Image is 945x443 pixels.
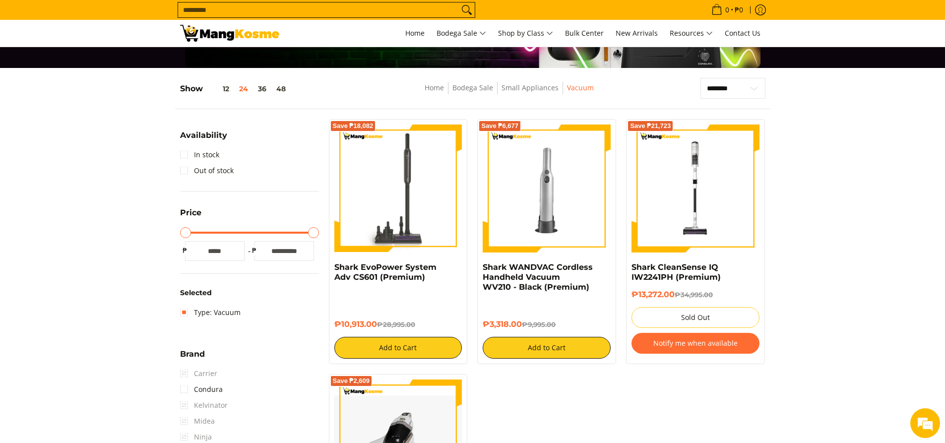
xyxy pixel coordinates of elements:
[180,163,234,179] a: Out of stock
[163,5,187,29] div: Minimize live chat window
[565,28,604,38] span: Bulk Center
[665,20,718,47] a: Resources
[333,378,370,384] span: Save ₱2,609
[271,85,291,93] button: 48
[631,290,759,300] h6: ₱13,272.00
[180,305,241,320] a: Type: Vacuum
[377,320,415,328] del: ₱28,995.00
[708,4,746,15] span: •
[250,246,259,255] span: ₱
[631,307,759,328] button: Sold Out
[522,320,556,328] del: ₱9,995.00
[180,350,205,366] summary: Open
[180,246,190,255] span: ₱
[58,125,137,225] span: We're online!
[630,123,671,129] span: Save ₱21,723
[180,147,219,163] a: In stock
[334,319,462,329] h6: ₱10,913.00
[631,333,759,354] button: Notify me when available
[631,262,721,282] a: Shark CleanSense IQ IW2241PH (Premium)
[481,123,518,129] span: Save ₱6,677
[483,319,611,329] h6: ₱3,318.00
[616,28,658,38] span: New Arrivals
[670,27,713,40] span: Resources
[432,20,491,47] a: Bodega Sale
[502,83,559,92] a: Small Appliances
[180,397,228,413] span: Kelvinator
[180,131,227,147] summary: Open
[180,413,215,429] span: Midea
[560,20,609,47] a: Bulk Center
[733,6,745,13] span: ₱0
[234,85,253,93] button: 24
[334,262,437,282] a: Shark EvoPower System Adv CS601 (Premium)
[452,83,493,92] a: Bodega Sale
[720,20,765,47] a: Contact Us
[180,381,223,397] a: Condura
[358,82,661,104] nav: Breadcrumbs
[180,25,279,42] img: Small Appliances l Mang Kosme: Home Appliances Warehouse Sale Vacuum
[725,28,760,38] span: Contact Us
[52,56,167,68] div: Chat with us now
[724,6,731,13] span: 0
[203,85,234,93] button: 12
[5,271,189,306] textarea: Type your message and hit 'Enter'
[437,27,486,40] span: Bodega Sale
[333,123,374,129] span: Save ₱18,082
[180,350,205,358] span: Brand
[400,20,430,47] a: Home
[334,337,462,359] button: Add to Cart
[675,291,713,299] del: ₱34,995.00
[180,209,201,217] span: Price
[180,84,291,94] h5: Show
[334,125,462,253] img: shark-evopower-wireless-vacuum-full-view-mang-kosme
[405,28,425,38] span: Home
[180,366,217,381] span: Carrier
[483,125,611,253] img: shark-wandvac-handheld-vacuum-premium-full-view-mang-kosme
[180,131,227,139] span: Availability
[611,20,663,47] a: New Arrivals
[483,337,611,359] button: Add to Cart
[180,209,201,224] summary: Open
[253,85,271,93] button: 36
[180,289,319,298] h6: Selected
[483,262,593,292] a: Shark WANDVAC Cordless Handheld Vacuum WV210 - Black (Premium)
[567,82,594,94] span: Vacuum
[498,27,553,40] span: Shop by Class
[631,125,759,253] img: shark-cleansense-cordless-stick-vacuum-front-full-view-mang-kosme
[425,83,444,92] a: Home
[493,20,558,47] a: Shop by Class
[289,20,765,47] nav: Main Menu
[459,2,475,17] button: Search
